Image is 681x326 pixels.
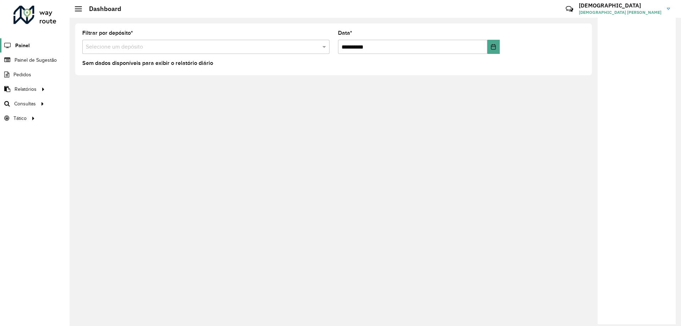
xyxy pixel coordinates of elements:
[338,29,352,37] label: Data
[579,9,661,16] span: [DEMOGRAPHIC_DATA] [PERSON_NAME]
[82,5,121,13] h2: Dashboard
[15,42,30,49] span: Painel
[487,40,500,54] button: Choose Date
[82,59,213,67] label: Sem dados disponíveis para exibir o relatório diário
[14,100,36,107] span: Consultas
[82,29,133,37] label: Filtrar por depósito
[579,2,661,9] h3: [DEMOGRAPHIC_DATA]
[13,71,31,78] span: Pedidos
[562,1,577,17] a: Contato Rápido
[15,56,57,64] span: Painel de Sugestão
[13,115,27,122] span: Tático
[15,85,37,93] span: Relatórios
